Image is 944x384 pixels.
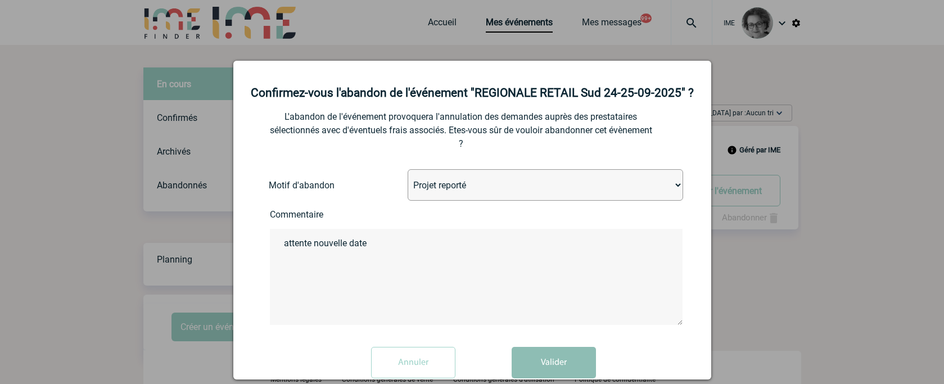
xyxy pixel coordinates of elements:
[269,180,356,191] label: Motif d'abandon
[270,209,360,220] label: Commentaire
[247,86,697,100] h2: Confirmez-vous l'abandon de l'événement "REGIONALE RETAIL Sud 24-25-09-2025" ?
[270,110,652,151] p: L'abandon de l'événement provoquera l'annulation des demandes auprès des prestataires sélectionné...
[371,347,455,378] input: Annuler
[512,347,596,378] button: Valider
